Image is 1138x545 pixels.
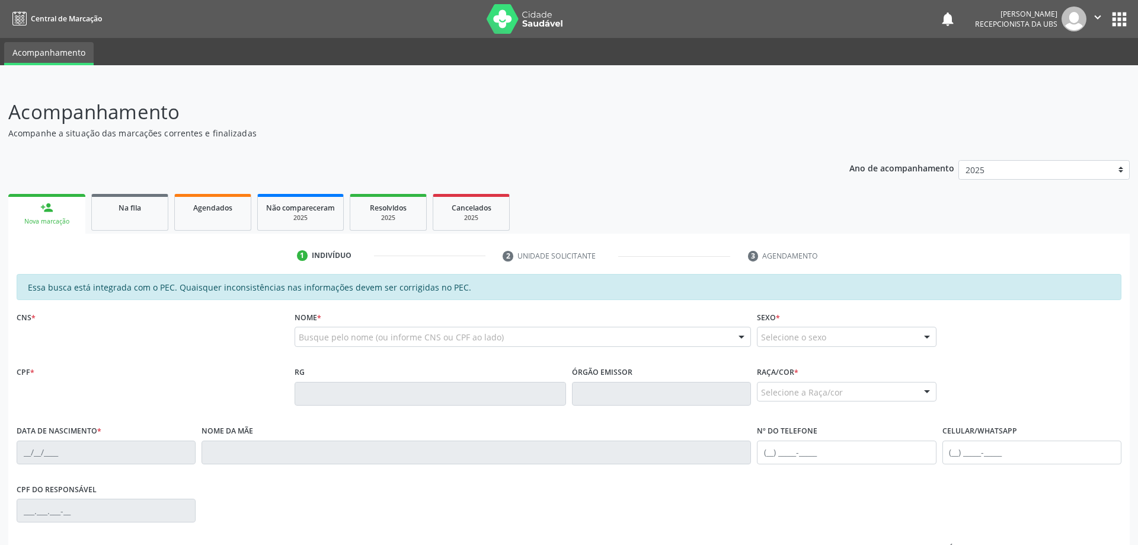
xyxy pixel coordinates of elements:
[4,42,94,65] a: Acompanhamento
[1062,7,1086,31] img: img
[17,308,36,327] label: CNS
[17,499,196,522] input: ___.___.___-__
[8,127,793,139] p: Acompanhe a situação das marcações correntes e finalizadas
[757,308,780,327] label: Sexo
[202,422,253,441] label: Nome da mãe
[312,250,351,261] div: Indivíduo
[17,364,34,382] label: CPF
[297,250,308,261] div: 1
[266,203,335,213] span: Não compareceram
[1091,11,1104,24] i: 
[761,386,843,399] span: Selecione a Raça/cor
[761,331,826,343] span: Selecione o sexo
[757,441,936,464] input: (__) _____-_____
[1086,7,1109,31] button: 
[17,422,101,441] label: Data de nascimento
[757,364,798,382] label: Raça/cor
[295,308,321,327] label: Nome
[1109,9,1130,30] button: apps
[17,481,97,499] label: CPF do responsável
[442,213,501,222] div: 2025
[266,213,335,222] div: 2025
[942,441,1121,464] input: (__) _____-_____
[370,203,407,213] span: Resolvidos
[939,11,956,27] button: notifications
[8,97,793,127] p: Acompanhamento
[119,203,141,213] span: Na fila
[295,364,305,382] label: RG
[31,14,102,24] span: Central de Marcação
[193,203,232,213] span: Agendados
[975,9,1057,19] div: [PERSON_NAME]
[8,9,102,28] a: Central de Marcação
[942,422,1017,441] label: Celular/WhatsApp
[452,203,491,213] span: Cancelados
[17,274,1121,300] div: Essa busca está integrada com o PEC. Quaisquer inconsistências nas informações devem ser corrigid...
[572,364,632,382] label: Órgão emissor
[975,19,1057,29] span: Recepcionista da UBS
[757,422,817,441] label: Nº do Telefone
[299,331,504,343] span: Busque pelo nome (ou informe CNS ou CPF ao lado)
[17,217,77,226] div: Nova marcação
[359,213,418,222] div: 2025
[40,201,53,214] div: person_add
[17,441,196,464] input: __/__/____
[849,160,954,175] p: Ano de acompanhamento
